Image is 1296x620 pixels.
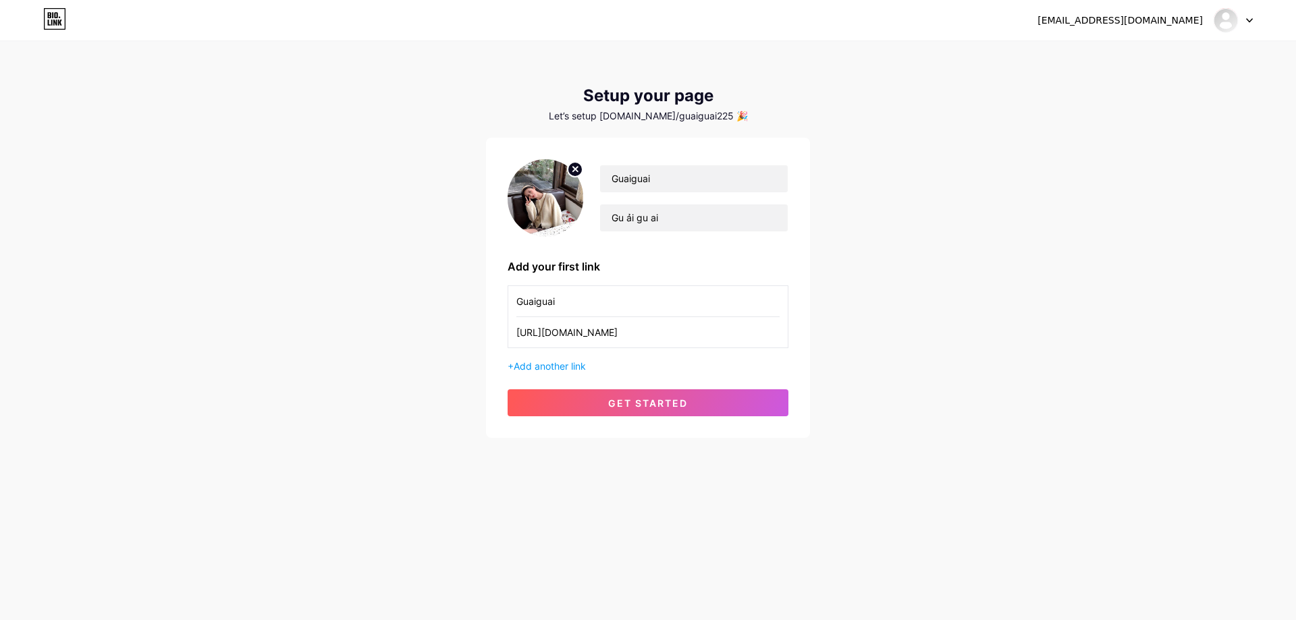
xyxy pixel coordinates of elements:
[608,397,688,409] span: get started
[516,317,780,347] input: URL (https://instagram.com/yourname)
[600,204,788,231] input: bio
[600,165,788,192] input: Your name
[1213,7,1239,33] img: guaiguai225
[514,360,586,372] span: Add another link
[486,111,810,121] div: Let’s setup [DOMAIN_NAME]/guaiguai225 🎉
[1037,13,1203,28] div: [EMAIL_ADDRESS][DOMAIN_NAME]
[516,286,780,316] input: Link name (My Instagram)
[508,359,788,373] div: +
[486,86,810,105] div: Setup your page
[508,258,788,275] div: Add your first link
[508,159,583,237] img: profile pic
[508,389,788,416] button: get started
